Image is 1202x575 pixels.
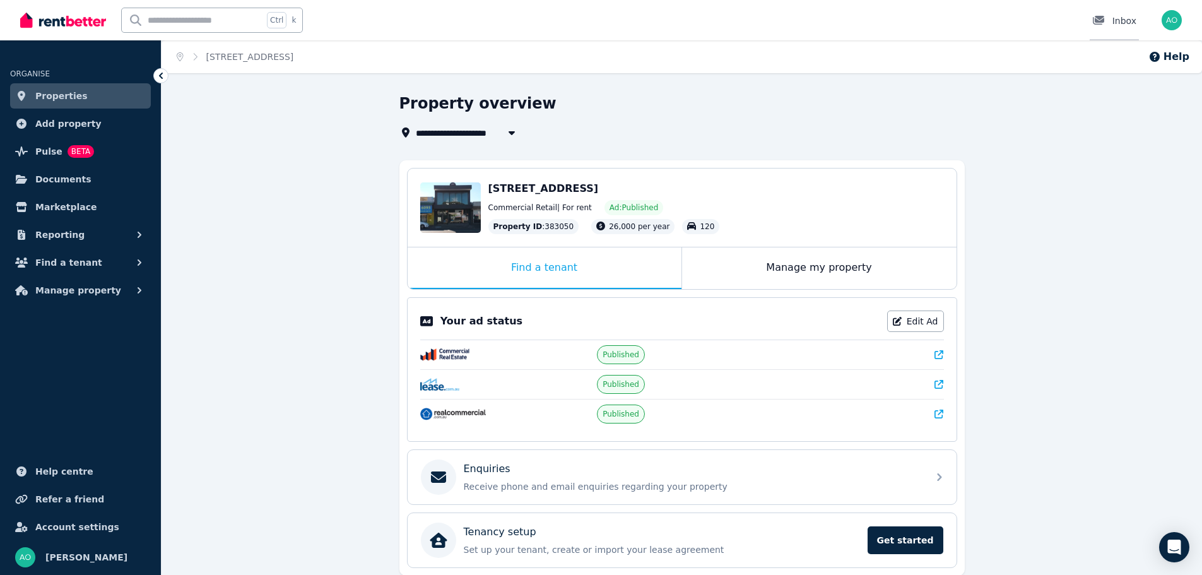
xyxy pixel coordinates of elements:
a: Refer a friend [10,487,151,512]
div: Inbox [1092,15,1136,27]
img: RentBetter [20,11,106,30]
div: Manage my property [682,247,957,289]
img: CommercialRealEstate.com.au [420,348,470,361]
span: Pulse [35,144,62,159]
span: Get started [868,526,943,554]
span: Ad: Published [610,203,658,213]
span: k [292,15,296,25]
img: Lease.com.au [420,378,460,391]
span: Ctrl [267,12,286,28]
button: Manage property [10,278,151,303]
span: Properties [35,88,88,104]
span: Reporting [35,227,85,242]
a: Marketplace [10,194,151,220]
span: Refer a friend [35,492,104,507]
a: Documents [10,167,151,192]
span: Published [603,409,639,419]
button: Help [1148,49,1189,64]
span: [PERSON_NAME] [45,550,127,565]
a: Add property [10,111,151,136]
a: Tenancy setupSet up your tenant, create or import your lease agreementGet started [408,513,957,567]
a: PulseBETA [10,139,151,164]
div: Find a tenant [408,247,681,289]
p: Set up your tenant, create or import your lease agreement [464,543,860,556]
span: Documents [35,172,91,187]
a: EnquiriesReceive phone and email enquiries regarding your property [408,450,957,504]
a: Properties [10,83,151,109]
p: Receive phone and email enquiries regarding your property [464,480,921,493]
span: Help centre [35,464,93,479]
button: Reporting [10,222,151,247]
span: BETA [68,145,94,158]
span: Commercial Retail | For rent [488,203,592,213]
p: Enquiries [464,461,510,477]
div: Open Intercom Messenger [1159,532,1189,562]
span: 120 [700,222,714,231]
a: [STREET_ADDRESS] [206,52,294,62]
a: Help centre [10,459,151,484]
img: andy osinski [15,547,35,567]
p: Tenancy setup [464,525,536,540]
a: Edit Ad [887,311,944,332]
img: RealCommercial.com.au [420,408,486,420]
span: Account settings [35,519,119,535]
a: Account settings [10,514,151,540]
span: Find a tenant [35,255,102,270]
span: ORGANISE [10,69,50,78]
span: Published [603,350,639,360]
span: Add property [35,116,102,131]
span: Property ID [493,222,543,232]
p: Your ad status [440,314,522,329]
nav: Breadcrumb [162,40,309,73]
div: : 383050 [488,219,579,234]
span: Manage property [35,283,121,298]
span: [STREET_ADDRESS] [488,182,599,194]
img: andy osinski [1162,10,1182,30]
span: Published [603,379,639,389]
span: 26,000 per year [609,222,669,231]
button: Find a tenant [10,250,151,275]
span: Marketplace [35,199,97,215]
h1: Property overview [399,93,557,114]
